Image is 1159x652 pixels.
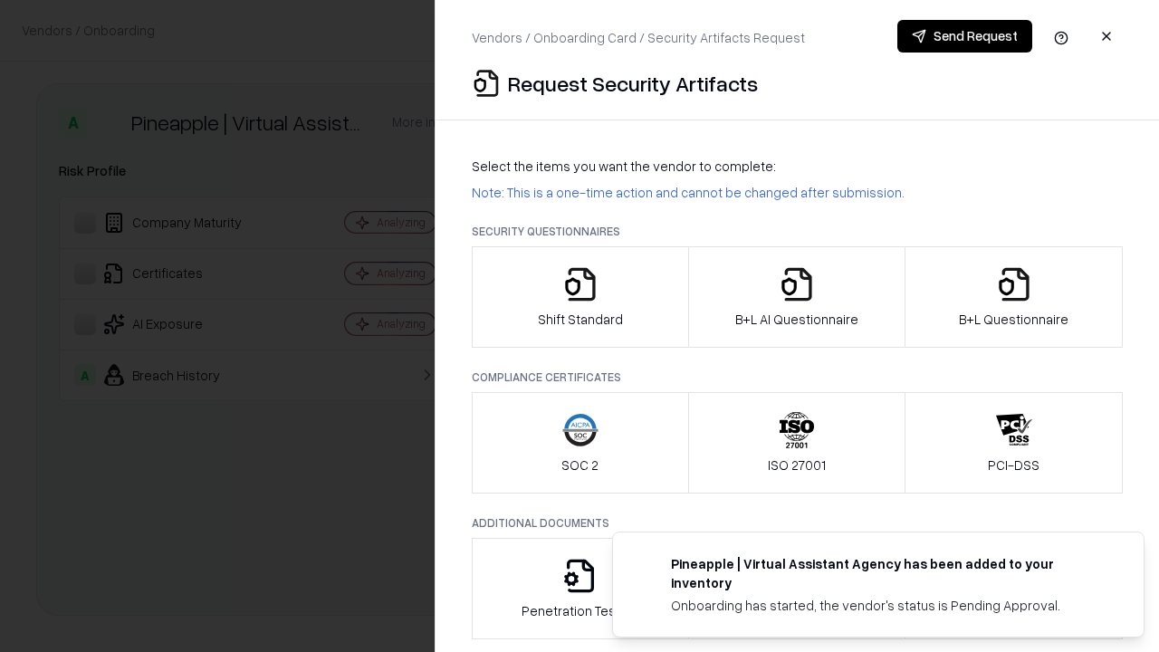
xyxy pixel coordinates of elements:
[635,554,656,576] img: trypineapple.com
[897,20,1032,53] button: Send Request
[671,596,1100,615] div: Onboarding has started, the vendor's status is Pending Approval.
[688,246,906,348] button: B+L AI Questionnaire
[472,183,1123,202] p: Note: This is a one-time action and cannot be changed after submission.
[905,246,1123,348] button: B+L Questionnaire
[988,455,1039,475] p: PCI-DSS
[688,392,906,494] button: ISO 27001
[735,310,858,329] p: B+L AI Questionnaire
[472,538,689,639] button: Penetration Testing
[959,310,1068,329] p: B+L Questionnaire
[472,224,1123,239] p: Security Questionnaires
[905,392,1123,494] button: PCI-DSS
[768,455,826,475] p: ISO 27001
[671,554,1100,592] div: Pineapple | Virtual Assistant Agency has been added to your inventory
[522,601,638,620] p: Penetration Testing
[472,246,689,348] button: Shift Standard
[472,369,1123,385] p: Compliance Certificates
[472,157,1123,176] p: Select the items you want the vendor to complete:
[472,392,689,494] button: SOC 2
[508,69,758,98] p: Request Security Artifacts
[561,455,599,475] p: SOC 2
[472,28,805,47] p: Vendors / Onboarding Card / Security Artifacts Request
[538,310,623,329] p: Shift Standard
[472,515,1123,531] p: Additional Documents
